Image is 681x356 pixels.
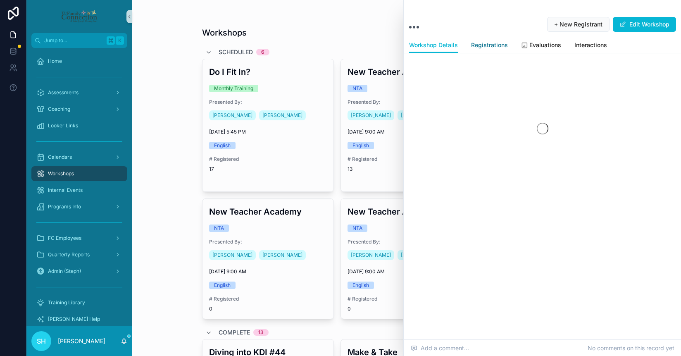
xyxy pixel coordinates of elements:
[529,41,561,49] span: Evaluations
[219,48,253,56] span: Scheduled
[348,296,466,302] span: # Registered
[31,54,127,69] a: Home
[471,41,508,49] span: Registrations
[48,89,79,96] span: Assessments
[262,112,302,119] span: [PERSON_NAME]
[258,329,264,336] div: 13
[48,106,70,112] span: Coaching
[37,336,46,346] span: SH
[31,33,127,48] button: Jump to...K
[209,306,327,312] span: 0
[409,41,458,49] span: Workshop Details
[351,112,391,119] span: [PERSON_NAME]
[58,337,105,345] p: [PERSON_NAME]
[48,251,90,258] span: Quarterly Reports
[61,10,98,23] img: App logo
[613,17,676,32] button: Edit Workshop
[574,38,607,54] a: Interactions
[31,264,127,279] a: Admin (Steph)
[214,142,231,149] div: English
[31,102,127,117] a: Coaching
[31,312,127,327] a: [PERSON_NAME] Help
[48,58,62,65] span: Home
[26,48,132,326] div: scrollable content
[219,328,250,337] span: Complete
[471,38,508,54] a: Registrations
[351,252,391,258] span: [PERSON_NAME]
[352,282,369,289] div: English
[352,85,362,92] div: NTA
[31,247,127,262] a: Quarterly Reports
[348,239,466,245] span: Presented By:
[547,17,610,32] button: + New Registrant
[117,37,123,44] span: K
[340,198,473,319] a: New Teacher AcademyNTAPresented By:[PERSON_NAME][PERSON_NAME][DATE] 9:00 AMEnglish# Registered0
[348,205,466,218] h3: New Teacher Academy
[31,183,127,198] a: Internal Events
[209,129,327,135] span: [DATE] 5:45 PM
[212,252,252,258] span: [PERSON_NAME]
[48,122,78,129] span: Looker Links
[259,250,306,260] a: [PERSON_NAME]
[202,198,334,319] a: New Teacher AcademyNTAPresented By:[PERSON_NAME][PERSON_NAME][DATE] 9:00 AMEnglish# Registered0
[209,239,327,245] span: Presented By:
[521,38,561,54] a: Evaluations
[348,129,466,135] span: [DATE] 9:00 AM
[212,112,252,119] span: [PERSON_NAME]
[574,41,607,49] span: Interactions
[214,282,231,289] div: English
[348,99,466,105] span: Presented By:
[348,268,466,275] span: [DATE] 9:00 AM
[44,37,103,44] span: Jump to...
[209,166,327,172] span: 17
[209,110,256,120] a: [PERSON_NAME]
[398,110,444,120] a: [PERSON_NAME]
[352,142,369,149] div: English
[214,225,224,232] div: NTA
[340,59,473,192] a: New Teacher AcademyNTAPresented By:[PERSON_NAME][PERSON_NAME][DATE] 9:00 AMEnglish# Registered13
[31,85,127,100] a: Assessments
[209,66,327,78] h3: Do I Fit In?
[48,268,81,275] span: Admin (Steph)
[48,316,100,323] span: [PERSON_NAME] Help
[554,20,602,29] span: + New Registrant
[259,110,306,120] a: [PERSON_NAME]
[31,231,127,246] a: FC Employees
[348,166,466,172] span: 13
[31,118,127,133] a: Looker Links
[31,295,127,310] a: Training Library
[409,38,458,53] a: Workshop Details
[209,250,256,260] a: [PERSON_NAME]
[48,299,85,306] span: Training Library
[48,170,74,177] span: Workshops
[348,66,466,78] h3: New Teacher Academy
[209,268,327,275] span: [DATE] 9:00 AM
[401,252,441,258] span: [PERSON_NAME]
[209,156,327,162] span: # Registered
[401,112,441,119] span: [PERSON_NAME]
[348,110,394,120] a: [PERSON_NAME]
[31,166,127,181] a: Workshops
[31,150,127,165] a: Calendars
[411,344,469,352] span: Add a comment...
[348,306,466,312] span: 0
[202,59,334,192] a: Do I Fit In?Monthly TrainingPresented By:[PERSON_NAME][PERSON_NAME][DATE] 5:45 PMEnglish# Registe...
[261,49,264,55] div: 6
[48,203,81,210] span: Programs Info
[31,199,127,214] a: Programs Info
[398,250,444,260] a: [PERSON_NAME]
[202,27,247,38] h1: Workshops
[48,154,72,160] span: Calendars
[209,99,327,105] span: Presented By:
[352,225,362,232] div: NTA
[262,252,302,258] span: [PERSON_NAME]
[214,85,253,92] div: Monthly Training
[209,205,327,218] h3: New Teacher Academy
[48,235,81,241] span: FC Employees
[48,187,83,194] span: Internal Events
[348,156,466,162] span: # Registered
[588,344,674,352] span: No comments on this record yet
[348,250,394,260] a: [PERSON_NAME]
[209,296,327,302] span: # Registered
